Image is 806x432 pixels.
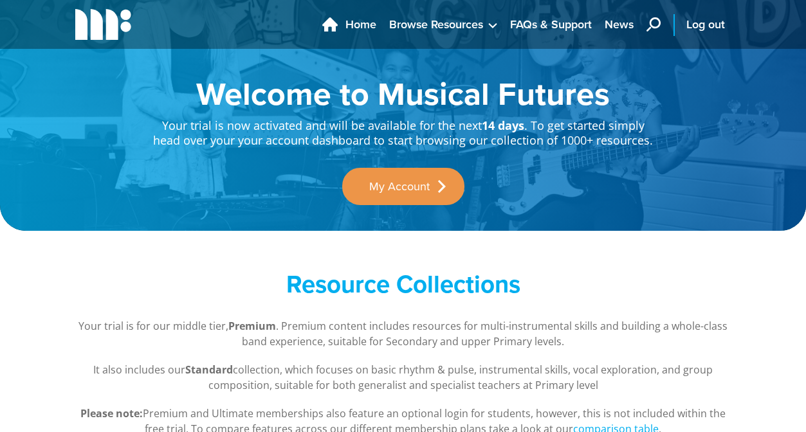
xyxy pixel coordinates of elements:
span: FAQs & Support [510,16,592,33]
span: Home [345,16,376,33]
h2: Resource Collections [152,269,654,299]
h1: Welcome to Musical Futures [152,77,654,109]
strong: Please note: [80,406,143,420]
span: News [605,16,634,33]
p: It also includes our collection, which focuses on basic rhythm & pulse, instrumental skills, voca... [75,362,731,393]
strong: Standard [185,363,233,377]
span: Browse Resources [389,16,483,33]
strong: 14 days [482,118,524,133]
strong: Premium [228,319,276,333]
a: My Account [342,168,464,205]
p: Your trial is for our middle tier, . Premium content includes resources for multi-instrumental sk... [75,318,731,349]
p: Your trial is now activated and will be available for the next . To get started simply head over ... [152,109,654,148]
span: Log out [686,16,725,33]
